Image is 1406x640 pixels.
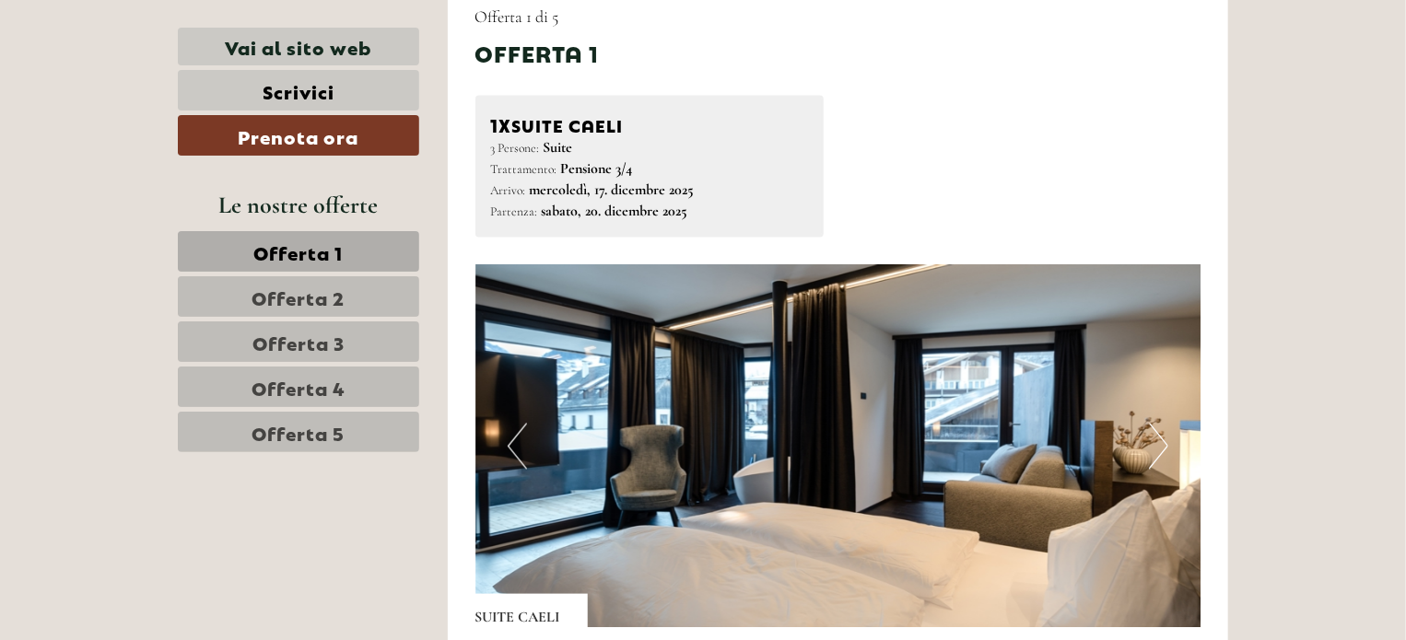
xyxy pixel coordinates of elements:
b: Suite [544,139,573,157]
button: Previous [508,424,527,470]
small: 3 Persone: [491,141,540,157]
button: Next [1149,424,1168,470]
span: Offerta 3 [252,329,345,355]
a: Vai al sito web [178,28,419,65]
small: Partenza: [491,204,538,220]
span: Offerta 1 di 5 [475,6,559,27]
span: Offerta 5 [252,419,346,445]
a: Scrivici [178,70,419,111]
div: SUITE CAELI [491,111,809,138]
small: Trattamento: [491,162,557,178]
span: Offerta 4 [252,374,346,400]
span: Offerta 1 [254,239,344,264]
div: Offerta 1 [475,37,600,68]
b: sabato, 20. dicembre 2025 [542,203,688,221]
b: 1x [491,111,512,137]
div: Le nostre offerte [178,188,419,222]
span: Offerta 2 [252,284,346,309]
b: Pensione 3/4 [561,160,633,179]
img: image [475,265,1201,628]
small: Arrivo: [491,183,526,199]
div: SUITE CAELI [475,594,588,629]
a: Prenota ora [178,115,419,156]
b: mercoledì, 17. dicembre 2025 [530,181,695,200]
